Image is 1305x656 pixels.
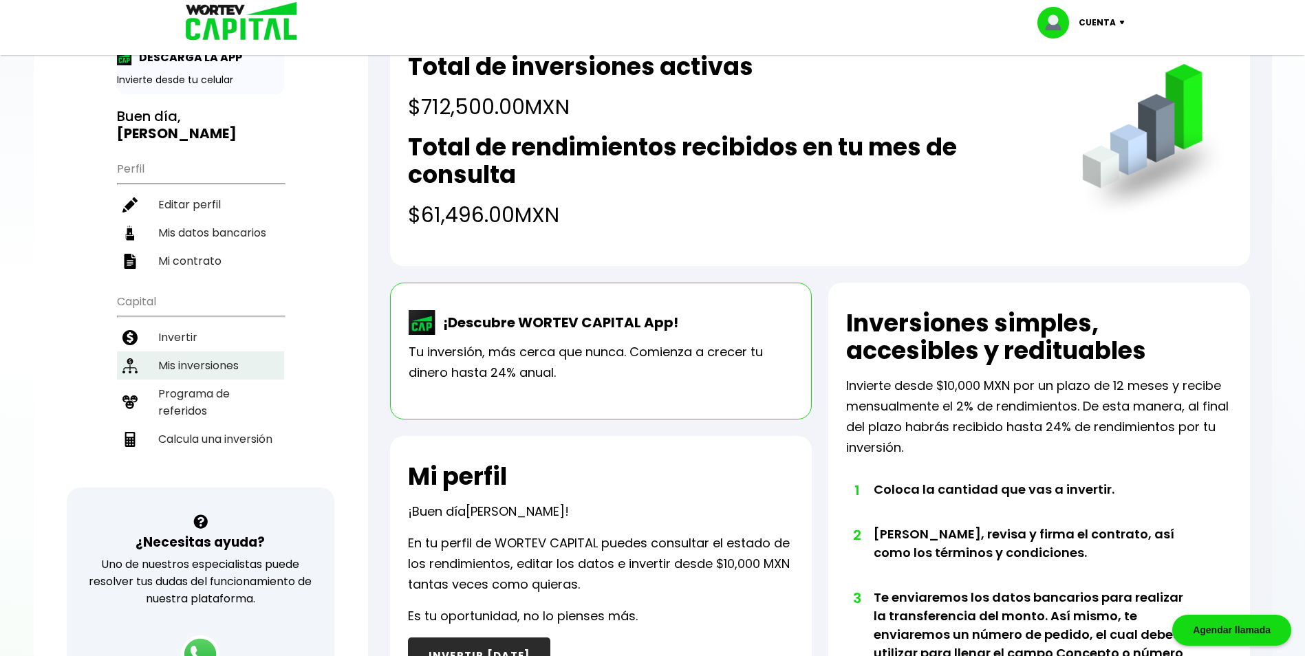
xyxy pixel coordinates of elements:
ul: Perfil [117,153,284,275]
img: inversiones-icon.6695dc30.svg [122,358,138,373]
span: 3 [853,588,860,609]
p: ¡Descubre WORTEV CAPITAL App! [436,312,678,333]
p: Cuenta [1079,12,1116,33]
img: calculadora-icon.17d418c4.svg [122,432,138,447]
img: wortev-capital-app-icon [409,310,436,335]
a: Mi contrato [117,247,284,275]
h3: ¿Necesitas ayuda? [136,532,265,552]
li: Coloca la cantidad que vas a invertir. [874,480,1194,525]
p: DESCARGA LA APP [132,49,242,66]
p: En tu perfil de WORTEV CAPITAL puedes consultar el estado de los rendimientos, editar los datos e... [408,533,794,595]
a: Editar perfil [117,190,284,219]
h4: $61,496.00 MXN [408,199,1054,230]
h2: Inversiones simples, accesibles y redituables [846,309,1232,364]
p: Uno de nuestros especialistas puede resolver tus dudas del funcionamiento de nuestra plataforma. [85,556,316,607]
span: 1 [853,480,860,501]
p: Invierte desde tu celular [117,73,284,87]
p: Es tu oportunidad, no lo pienses más. [408,606,638,626]
b: [PERSON_NAME] [117,124,237,143]
h2: Total de rendimientos recibidos en tu mes de consulta [408,133,1054,188]
img: contrato-icon.f2db500c.svg [122,254,138,269]
a: Mis datos bancarios [117,219,284,247]
h2: Mi perfil [408,463,507,490]
div: Agendar llamada [1172,615,1291,646]
h4: $712,500.00 MXN [408,91,753,122]
p: Invierte desde $10,000 MXN por un plazo de 12 meses y recibe mensualmente el 2% de rendimientos. ... [846,375,1232,458]
img: recomiendanos-icon.9b8e9327.svg [122,395,138,410]
p: ¡Buen día ! [408,501,569,522]
img: editar-icon.952d3147.svg [122,197,138,212]
li: [PERSON_NAME], revisa y firma el contrato, así como los términos y condiciones. [874,525,1194,588]
img: invertir-icon.b3b967d7.svg [122,330,138,345]
img: icon-down [1116,21,1134,25]
a: Calcula una inversión [117,425,284,453]
h2: Total de inversiones activas [408,53,753,80]
img: app-icon [117,50,132,65]
a: Mis inversiones [117,351,284,380]
span: 2 [853,525,860,545]
img: datos-icon.10cf9172.svg [122,226,138,241]
ul: Capital [117,286,284,488]
a: Invertir [117,323,284,351]
p: Tu inversión, más cerca que nunca. Comienza a crecer tu dinero hasta 24% anual. [409,342,793,383]
img: profile-image [1037,7,1079,39]
a: Programa de referidos [117,380,284,425]
h3: Buen día, [117,108,284,142]
span: [PERSON_NAME] [466,503,565,520]
img: grafica.516fef24.png [1076,64,1232,220]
